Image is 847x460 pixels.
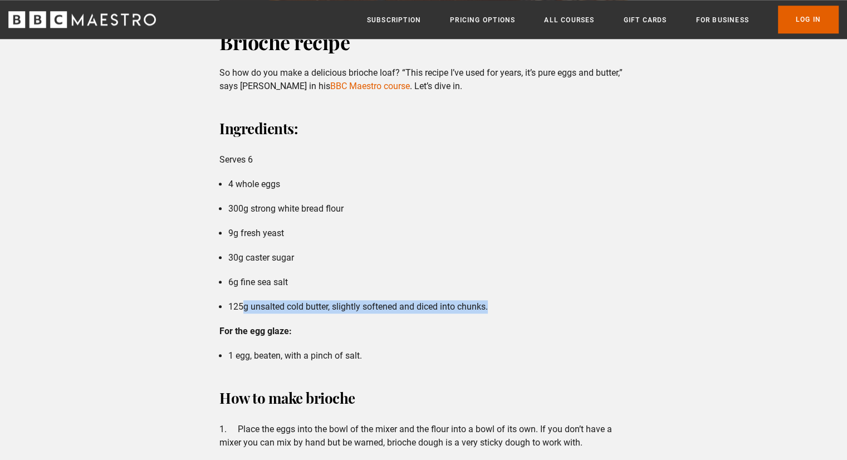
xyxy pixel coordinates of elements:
p: Serves 6 [219,153,628,167]
h2: Brioche recipe [219,28,628,55]
a: All Courses [544,14,594,26]
p: 1. Place the eggs into the bowl of the mixer and the flour into a bowl of its own. If you don’t h... [219,423,628,449]
li: 6g fine sea salt [228,276,628,289]
li: 4 whole eggs [228,178,628,191]
a: BBC Maestro course [330,81,410,91]
a: Subscription [367,14,421,26]
li: 1 egg, beaten, with a pinch of salt. [228,349,628,363]
p: So how do you make a delicious brioche loaf? “This recipe I’ve used for years, it’s pure eggs and... [219,66,628,93]
li: 30g caster sugar [228,251,628,265]
a: Gift Cards [623,14,667,26]
li: 125g unsalted cold butter, slightly softened and diced into chunks. [228,300,628,314]
a: For business [696,14,748,26]
h3: How to make brioche [219,385,628,412]
svg: BBC Maestro [8,11,156,28]
h3: Ingredients: [219,115,628,142]
nav: Primary [367,6,839,33]
a: Pricing Options [450,14,515,26]
a: Log In [778,6,839,33]
li: 300g strong white bread flour [228,202,628,216]
li: 9g fresh yeast [228,227,628,240]
strong: For the egg glaze: [219,326,292,336]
